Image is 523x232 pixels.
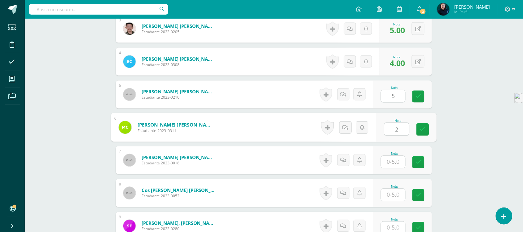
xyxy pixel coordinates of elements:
[142,161,216,166] span: Estudiante 2023-0018
[142,56,216,62] a: [PERSON_NAME] [PERSON_NAME]
[390,25,405,35] span: 5.00
[123,187,136,199] img: 45x45
[381,156,405,168] input: 0-5.0
[381,218,408,221] div: Nota
[384,119,412,123] div: Nota
[381,90,405,102] input: 0-5.0
[142,89,216,95] a: [PERSON_NAME] [PERSON_NAME]
[29,4,168,15] input: Busca un usuario...
[142,187,216,194] a: Cos [PERSON_NAME] [PERSON_NAME]
[381,87,408,90] div: Nota
[138,122,214,128] a: [PERSON_NAME] [PERSON_NAME]
[142,220,216,226] a: [PERSON_NAME], [PERSON_NAME]
[142,62,216,67] span: Estudiante 2023-0308
[420,8,426,15] span: 2
[381,189,405,201] input: 0-5.0
[142,95,216,100] span: Estudiante 2023-0210
[142,23,216,29] a: [PERSON_NAME] [PERSON_NAME]
[123,56,136,68] img: c863be7f36b1661324ede99f6cfda918.png
[437,3,450,16] img: 025a7cf4a908f3c26f6a181e68158fd9.png
[454,4,490,10] span: [PERSON_NAME]
[123,23,136,35] img: 7ecb45e0a3dcc496a54e441eda4f8152.png
[119,121,131,134] img: f347587dee09ec6888bd141189f2095b.png
[381,185,408,189] div: Nota
[123,154,136,167] img: 45x45
[381,152,408,156] div: Nota
[142,194,216,199] span: Estudiante 2023-0052
[454,9,490,15] span: Mi Perfil
[390,58,405,68] span: 4.00
[390,55,405,59] div: Nota:
[385,123,409,136] input: 0-5.0
[142,29,216,34] span: Estudiante 2023-0205
[138,128,214,134] span: Estudiante 2023-0311
[390,22,405,26] div: Nota:
[142,154,216,161] a: [PERSON_NAME] [PERSON_NAME]
[142,226,216,232] span: Estudiante 2023-0280
[123,88,136,101] img: 45x45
